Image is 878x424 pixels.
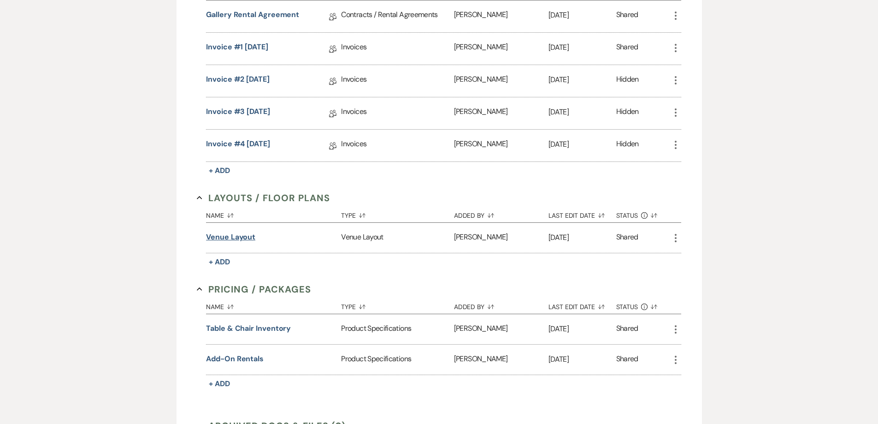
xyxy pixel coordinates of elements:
[341,0,454,32] div: Contracts / Rental Agreements
[206,9,299,24] a: Gallery Rental Agreement
[206,353,264,364] button: Add-on rentals
[616,323,638,335] div: Shared
[616,138,639,153] div: Hidden
[454,223,548,253] div: [PERSON_NAME]
[616,232,638,244] div: Shared
[454,33,548,65] div: [PERSON_NAME]
[616,106,639,120] div: Hidden
[548,205,616,222] button: Last Edit Date
[616,296,670,314] button: Status
[454,130,548,161] div: [PERSON_NAME]
[197,282,311,296] button: Pricing / Packages
[454,314,548,344] div: [PERSON_NAME]
[454,65,548,97] div: [PERSON_NAME]
[454,97,548,129] div: [PERSON_NAME]
[341,345,454,375] div: Product Specifications
[206,377,233,390] button: + Add
[206,164,233,177] button: + Add
[454,205,548,222] button: Added By
[206,74,270,88] a: Invoice #2 [DATE]
[616,9,638,24] div: Shared
[454,0,548,32] div: [PERSON_NAME]
[454,345,548,375] div: [PERSON_NAME]
[341,65,454,97] div: Invoices
[206,205,341,222] button: Name
[616,353,638,366] div: Shared
[548,106,616,118] p: [DATE]
[206,106,270,120] a: Invoice #3 [DATE]
[616,304,638,310] span: Status
[616,205,670,222] button: Status
[206,42,268,56] a: Invoice #1 [DATE]
[209,379,230,388] span: + Add
[206,138,270,153] a: Invoice #4 [DATE]
[548,296,616,314] button: Last Edit Date
[341,130,454,161] div: Invoices
[616,212,638,219] span: Status
[548,138,616,150] p: [DATE]
[341,296,454,314] button: Type
[341,223,454,253] div: Venue Layout
[341,97,454,129] div: Invoices
[548,9,616,21] p: [DATE]
[548,353,616,365] p: [DATE]
[206,296,341,314] button: Name
[341,205,454,222] button: Type
[548,232,616,244] p: [DATE]
[197,191,330,205] button: Layouts / Floor Plans
[341,33,454,65] div: Invoices
[616,74,639,88] div: Hidden
[548,42,616,54] p: [DATE]
[209,257,230,267] span: + Add
[206,232,255,243] button: Venue Layout
[454,296,548,314] button: Added By
[206,256,233,269] button: + Add
[548,323,616,335] p: [DATE]
[209,166,230,175] span: + Add
[616,42,638,56] div: Shared
[341,314,454,344] div: Product Specifications
[206,323,291,334] button: Table & chair inventory
[548,74,616,86] p: [DATE]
